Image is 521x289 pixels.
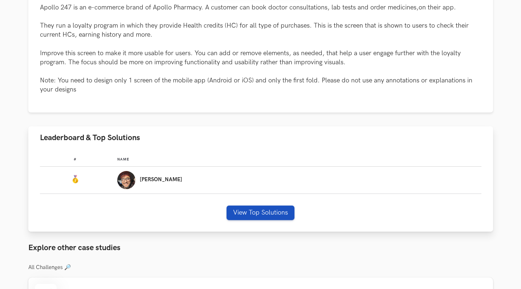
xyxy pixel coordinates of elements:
h3: All Challenges 🔎 [28,264,493,271]
span: # [74,157,77,162]
button: View Top Solutions [227,205,294,220]
p: [PERSON_NAME] [140,177,182,183]
button: Leaderboard & Top Solutions [28,126,493,149]
img: Profile photo [117,171,135,189]
h3: Explore other case studies [28,243,493,253]
span: Name [117,157,129,162]
p: Apollo 247 is an e-commerce brand of Apollo Pharmacy. A customer can book doctor consultations, l... [40,3,481,94]
img: Gold Medal [71,175,80,184]
table: Leaderboard [40,151,481,194]
span: Leaderboard & Top Solutions [40,133,140,143]
div: Leaderboard & Top Solutions [28,149,493,232]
